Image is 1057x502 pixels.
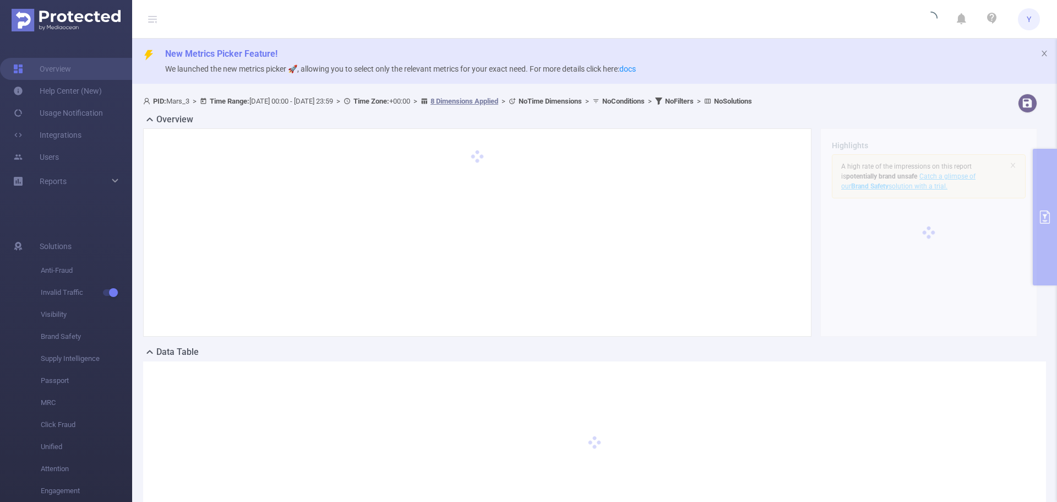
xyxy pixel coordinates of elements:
b: No Conditions [602,97,645,105]
span: Click Fraud [41,414,132,436]
span: Solutions [40,235,72,257]
b: PID: [153,97,166,105]
span: Anti-Fraud [41,260,132,282]
span: Reports [40,177,67,186]
span: > [333,97,344,105]
button: icon: close [1040,47,1048,60]
span: MRC [41,392,132,414]
a: docs [619,64,636,73]
h2: Overview [156,113,193,126]
img: Protected Media [12,9,121,31]
h2: Data Table [156,346,199,359]
b: No Time Dimensions [519,97,582,105]
span: New Metrics Picker Feature! [165,48,277,59]
span: > [410,97,421,105]
span: Invalid Traffic [41,282,132,304]
span: Mars_3 [DATE] 00:00 - [DATE] 23:59 +00:00 [143,97,752,105]
span: > [498,97,509,105]
span: Visibility [41,304,132,326]
i: icon: close [1040,50,1048,57]
b: Time Range: [210,97,249,105]
span: > [645,97,655,105]
span: Engagement [41,480,132,502]
span: Brand Safety [41,326,132,348]
span: Unified [41,436,132,458]
span: Passport [41,370,132,392]
span: Supply Intelligence [41,348,132,370]
span: > [189,97,200,105]
b: No Solutions [714,97,752,105]
i: icon: thunderbolt [143,50,154,61]
a: Usage Notification [13,102,103,124]
span: Attention [41,458,132,480]
b: No Filters [665,97,694,105]
b: Time Zone: [353,97,389,105]
span: > [582,97,592,105]
span: Y [1027,8,1031,30]
u: 8 Dimensions Applied [431,97,498,105]
a: Reports [40,170,67,192]
a: Overview [13,58,71,80]
i: icon: loading [924,12,938,27]
a: Help Center (New) [13,80,102,102]
a: Users [13,146,59,168]
span: > [694,97,704,105]
i: icon: user [143,98,153,105]
span: We launched the new metrics picker 🚀, allowing you to select only the relevant metrics for your e... [165,64,636,73]
a: Integrations [13,124,81,146]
